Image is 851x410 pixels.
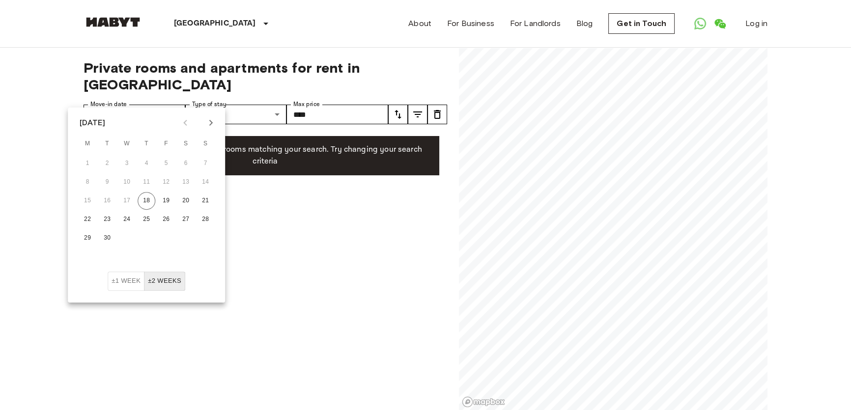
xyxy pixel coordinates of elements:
[197,192,214,210] button: 21
[99,144,431,167] p: Unfortunately there are no free rooms matching your search. Try changing your search criteria
[80,117,105,129] div: [DATE]
[157,134,175,154] span: Friday
[408,18,431,29] a: About
[710,14,730,33] a: Open WeChat
[202,114,219,131] button: Next month
[197,211,214,228] button: 28
[510,18,561,29] a: For Landlords
[157,192,175,210] button: 19
[84,59,447,93] span: Private rooms and apartments for rent in [GEOGRAPHIC_DATA]
[138,192,155,210] button: 18
[79,134,96,154] span: Monday
[98,229,116,247] button: 30
[157,211,175,228] button: 26
[118,211,136,228] button: 24
[447,18,494,29] a: For Business
[690,14,710,33] a: Open WhatsApp
[138,134,155,154] span: Thursday
[98,134,116,154] span: Tuesday
[745,18,767,29] a: Log in
[108,272,144,291] button: ±1 week
[98,211,116,228] button: 23
[79,211,96,228] button: 22
[90,100,127,109] label: Move-in date
[427,105,447,124] button: tune
[462,396,505,408] a: Mapbox logo
[185,105,287,124] div: Mutliple
[144,272,185,291] button: ±2 weeks
[177,192,195,210] button: 20
[138,211,155,228] button: 25
[79,229,96,247] button: 29
[174,18,256,29] p: [GEOGRAPHIC_DATA]
[293,100,320,109] label: Max price
[118,134,136,154] span: Wednesday
[608,13,675,34] a: Get in Touch
[192,100,227,109] label: Type of stay
[108,272,185,291] div: Move In Flexibility
[84,17,142,27] img: Habyt
[197,134,214,154] span: Sunday
[576,18,593,29] a: Blog
[177,211,195,228] button: 27
[177,134,195,154] span: Saturday
[408,105,427,124] button: tune
[388,105,408,124] button: tune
